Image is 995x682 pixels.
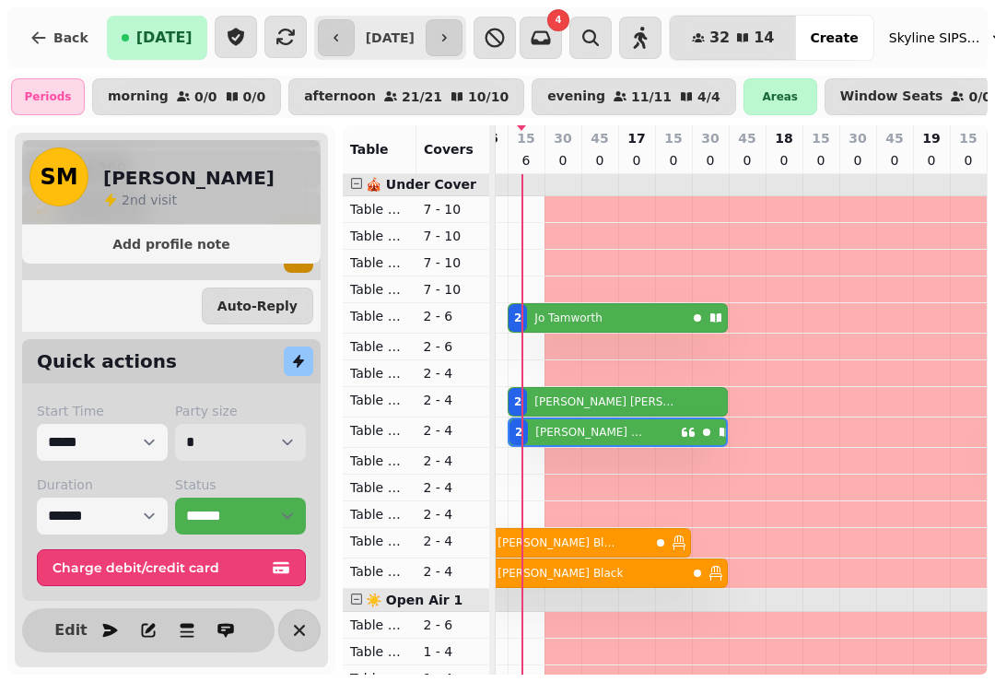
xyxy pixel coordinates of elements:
[304,89,376,104] p: afternoon
[556,151,570,170] p: 0
[243,90,266,103] p: 0 / 0
[424,478,483,497] p: 2 - 4
[217,300,298,312] span: Auto-Reply
[402,90,442,103] p: 21 / 21
[29,232,313,256] button: Add profile note
[754,30,774,45] span: 14
[37,549,306,586] button: Charge debit/credit card
[664,129,682,147] p: 15
[350,505,409,523] p: Table 212
[350,452,409,470] p: Table 210
[350,337,409,356] p: Table 206
[591,129,608,147] p: 45
[424,200,483,218] p: 7 - 10
[697,90,720,103] p: 4 / 4
[468,90,509,103] p: 10 / 10
[850,151,865,170] p: 0
[53,31,88,44] span: Back
[350,478,409,497] p: Table 211
[350,280,409,299] p: Table 204
[350,142,389,157] span: Table
[515,425,522,440] div: 2
[968,90,991,103] p: 0 / 0
[424,280,483,299] p: 7 - 10
[775,129,792,147] p: 18
[922,129,940,147] p: 19
[108,89,169,104] p: morning
[535,425,648,440] p: [PERSON_NAME] Mccathie
[777,151,791,170] p: 0
[122,193,130,207] span: 2
[840,89,943,104] p: Window Seats
[849,129,866,147] p: 30
[350,391,409,409] p: Table 208
[497,566,623,581] p: [PERSON_NAME] Black
[424,562,483,581] p: 2 - 4
[107,16,207,60] button: [DATE]
[424,616,483,634] p: 2 - 6
[959,129,977,147] p: 15
[738,129,755,147] p: 45
[424,391,483,409] p: 2 - 4
[194,90,217,103] p: 0 / 0
[424,505,483,523] p: 2 - 4
[350,200,409,218] p: Table 201
[175,402,306,420] label: Party size
[350,532,409,550] p: Table 213
[15,16,103,60] button: Back
[666,151,681,170] p: 0
[366,177,476,192] span: 🎪 Under Cover
[11,78,85,115] div: Periods
[350,227,409,245] p: Table 202
[175,476,306,494] label: Status
[53,612,89,649] button: Edit
[424,337,483,356] p: 2 - 6
[40,166,77,188] span: SM
[424,421,483,440] p: 2 - 4
[555,16,561,25] span: 4
[37,348,177,374] h2: Quick actions
[743,78,817,115] div: Areas
[547,89,605,104] p: evening
[627,129,645,147] p: 17
[519,151,533,170] p: 6
[288,78,524,115] button: afternoon21/2110/10
[350,253,409,272] p: Table 203
[532,78,736,115] button: evening11/114/4
[812,129,829,147] p: 15
[103,165,275,191] h2: [PERSON_NAME]
[703,151,718,170] p: 0
[350,364,409,382] p: Table 207
[701,129,719,147] p: 30
[629,151,644,170] p: 0
[122,191,177,209] p: visit
[924,151,939,170] p: 0
[810,31,858,44] span: Create
[554,129,571,147] p: 30
[424,142,474,157] span: Covers
[670,16,797,60] button: 3214
[350,616,409,634] p: Table 301
[92,78,281,115] button: morning0/00/0
[350,562,409,581] p: Table 214
[814,151,828,170] p: 0
[44,238,298,251] span: Add profile note
[424,364,483,382] p: 2 - 4
[889,29,981,47] span: Skyline SIPS SJQ
[534,394,676,409] p: [PERSON_NAME] [PERSON_NAME]
[136,30,193,45] span: [DATE]
[60,623,82,638] span: Edit
[424,642,483,661] p: 1 - 4
[350,421,409,440] p: Table 209
[961,151,976,170] p: 0
[37,402,168,420] label: Start Time
[53,561,268,574] span: Charge debit/credit card
[709,30,730,45] span: 32
[514,311,521,325] div: 2
[424,307,483,325] p: 2 - 6
[885,129,903,147] p: 45
[497,535,615,550] p: [PERSON_NAME] Blues
[366,593,462,607] span: ☀️ Open Air 1
[534,311,603,325] p: Jo Tamworth
[424,253,483,272] p: 7 - 10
